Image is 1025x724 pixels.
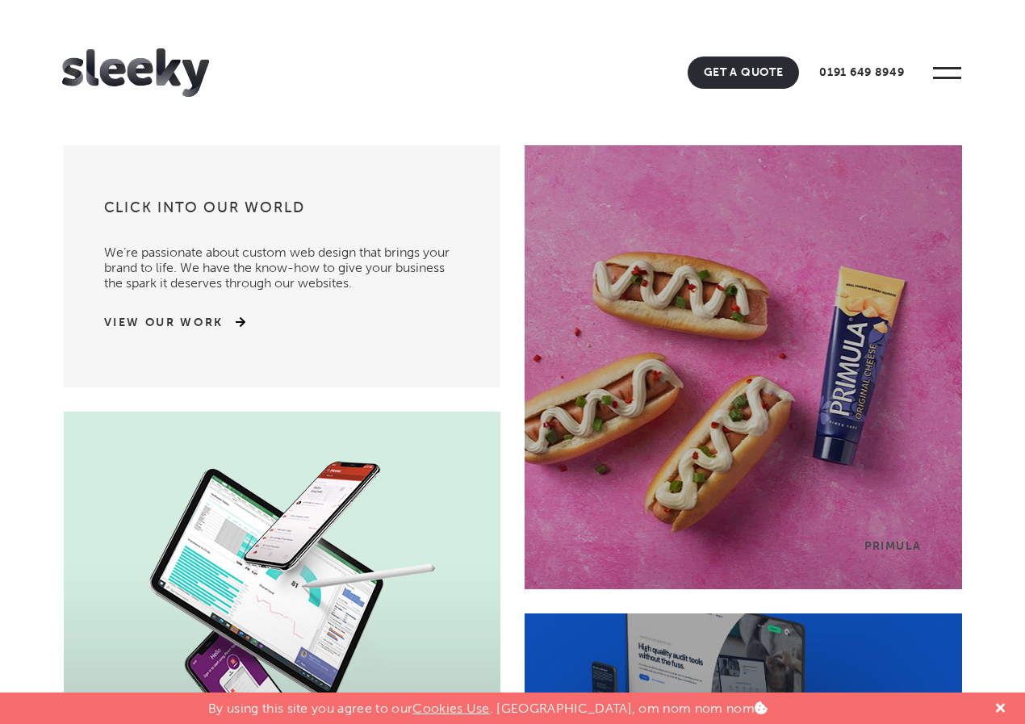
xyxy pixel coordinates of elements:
img: arrow [224,316,245,328]
a: Get A Quote [688,56,800,89]
p: We’re passionate about custom web design that brings your brand to life. We have the know-how to ... [104,228,461,291]
a: Cookies Use [412,701,490,716]
a: Primula [525,145,962,589]
img: Sleeky Web Design Newcastle [62,48,209,97]
a: View Our Work [104,315,224,331]
a: 0191 649 8949 [803,56,920,89]
h3: Click into our world [104,198,461,228]
div: Primula [864,539,922,553]
p: By using this site you agree to our . [GEOGRAPHIC_DATA], om nom nom nom [208,693,768,716]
